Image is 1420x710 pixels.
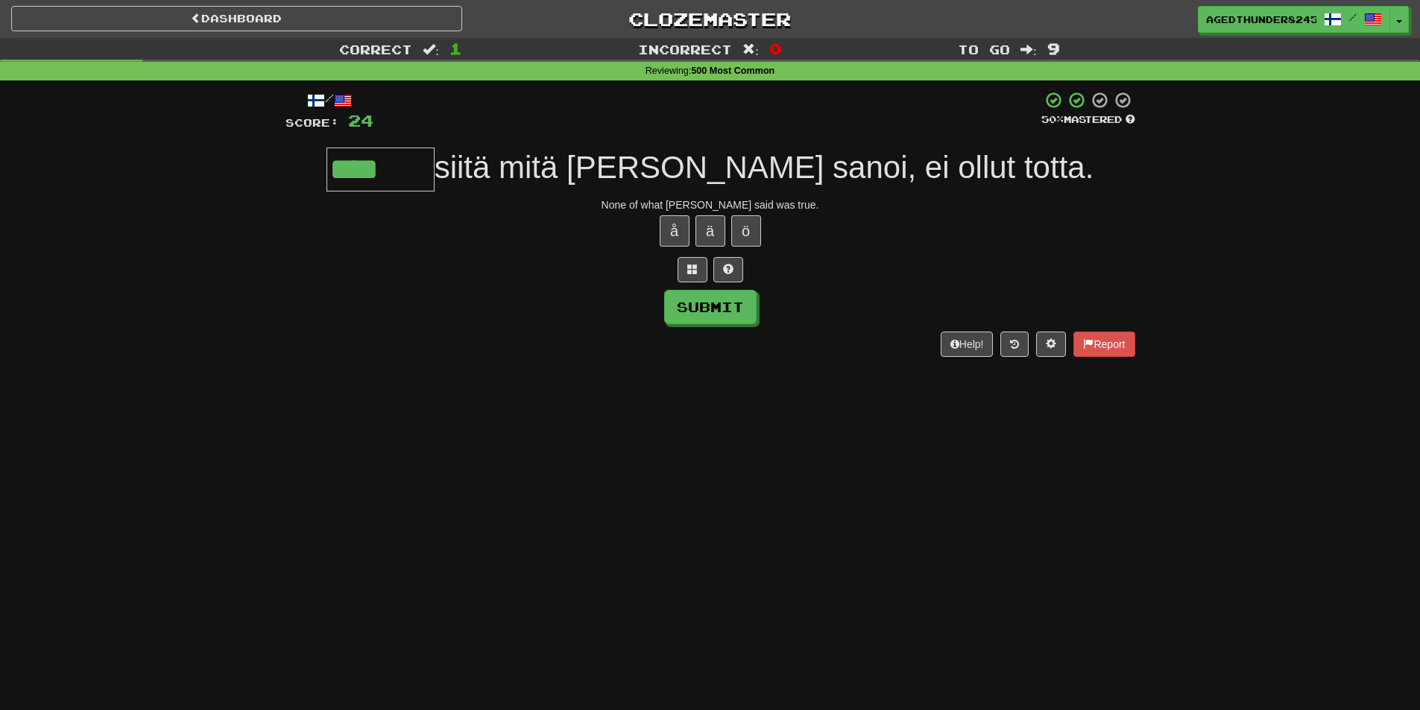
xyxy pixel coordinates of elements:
span: 0 [769,39,782,57]
button: Switch sentence to multiple choice alt+p [678,257,707,282]
div: None of what [PERSON_NAME] said was true. [285,197,1135,212]
span: Incorrect [638,42,732,57]
div: / [285,91,373,110]
span: siitä mitä [PERSON_NAME] sanoi, ei ollut totta. [435,150,1094,185]
a: Clozemaster [485,6,935,32]
span: 50 % [1041,113,1064,125]
button: ä [695,215,725,247]
button: Report [1073,332,1135,357]
button: å [660,215,690,247]
span: To go [958,42,1010,57]
span: 1 [449,39,462,57]
span: 24 [348,111,373,130]
button: ö [731,215,761,247]
span: Score: [285,116,339,129]
div: Mastered [1041,113,1135,127]
span: : [423,43,439,56]
span: Correct [339,42,412,57]
a: AgedThunder8245 / [1198,6,1390,33]
button: Round history (alt+y) [1000,332,1029,357]
span: AgedThunder8245 [1206,13,1316,26]
button: Submit [664,290,757,324]
button: Help! [941,332,994,357]
a: Dashboard [11,6,462,31]
span: : [1020,43,1037,56]
span: : [742,43,759,56]
span: 9 [1047,39,1060,57]
span: / [1349,12,1357,22]
strong: 500 Most Common [691,66,774,76]
button: Single letter hint - you only get 1 per sentence and score half the points! alt+h [713,257,743,282]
